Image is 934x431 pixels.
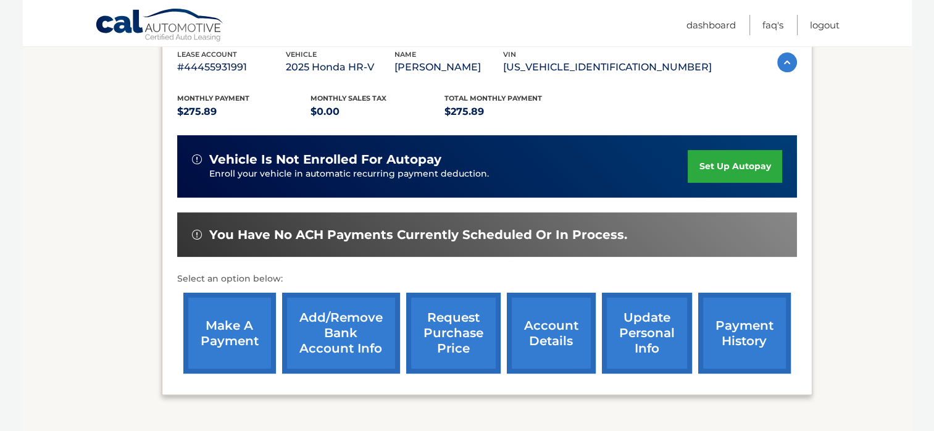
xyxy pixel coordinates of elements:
[406,293,501,374] a: request purchase price
[95,8,225,44] a: Cal Automotive
[177,272,797,287] p: Select an option below:
[192,154,202,164] img: alert-white.svg
[444,103,578,120] p: $275.89
[777,52,797,72] img: accordion-active.svg
[311,103,444,120] p: $0.00
[507,293,596,374] a: account details
[286,59,394,76] p: 2025 Honda HR-V
[444,94,542,103] span: Total Monthly Payment
[177,94,249,103] span: Monthly Payment
[602,293,692,374] a: update personal info
[503,59,712,76] p: [US_VEHICLE_IDENTIFICATION_NUMBER]
[688,150,782,183] a: set up autopay
[282,293,400,374] a: Add/Remove bank account info
[311,94,386,103] span: Monthly sales Tax
[762,15,783,35] a: FAQ's
[177,59,286,76] p: #44455931991
[209,227,627,243] span: You have no ACH payments currently scheduled or in process.
[686,15,736,35] a: Dashboard
[286,50,317,59] span: vehicle
[183,293,276,374] a: make a payment
[177,50,237,59] span: lease account
[394,50,416,59] span: name
[698,293,791,374] a: payment history
[177,103,311,120] p: $275.89
[810,15,840,35] a: Logout
[503,50,516,59] span: vin
[209,167,688,181] p: Enroll your vehicle in automatic recurring payment deduction.
[209,152,441,167] span: vehicle is not enrolled for autopay
[192,230,202,240] img: alert-white.svg
[394,59,503,76] p: [PERSON_NAME]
